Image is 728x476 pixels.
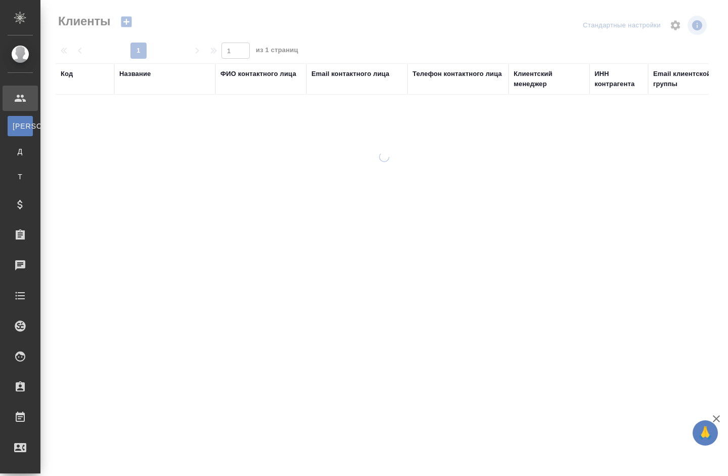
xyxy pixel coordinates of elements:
span: Д [13,146,28,156]
a: Т [8,167,33,187]
div: Email контактного лица [311,69,389,79]
span: [PERSON_NAME] [13,121,28,131]
span: 🙏 [697,422,714,444]
div: Код [61,69,73,79]
div: Название [119,69,151,79]
a: Д [8,141,33,162]
button: 🙏 [693,420,718,446]
div: Телефон контактного лица [413,69,502,79]
span: Т [13,172,28,182]
div: Клиентский менеджер [514,69,584,89]
div: ФИО контактного лица [220,69,296,79]
div: ИНН контрагента [595,69,643,89]
a: [PERSON_NAME] [8,116,33,136]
